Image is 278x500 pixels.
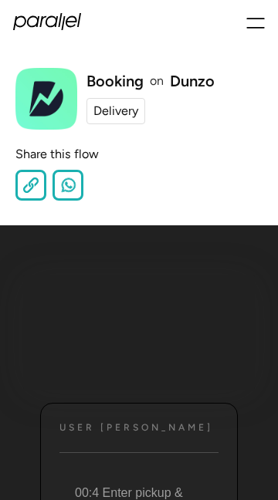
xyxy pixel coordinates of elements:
[86,98,145,124] a: Delivery
[246,12,265,31] div: menu
[59,422,213,434] h4: User [PERSON_NAME]
[15,145,263,164] div: Share this flow
[170,73,215,89] a: Dunzo
[13,13,83,31] a: home
[93,102,138,120] div: Delivery
[86,73,144,89] h1: Booking
[150,75,164,87] div: on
